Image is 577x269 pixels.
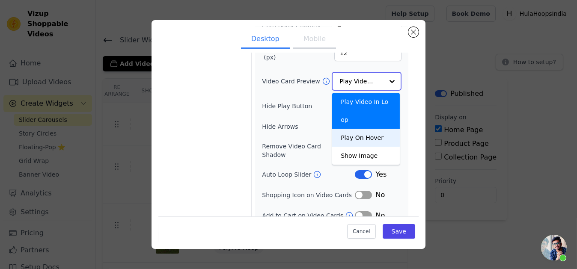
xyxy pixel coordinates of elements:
[408,27,419,37] button: Close modal
[375,210,385,221] span: No
[332,129,400,147] div: Play On Hover
[262,170,313,179] label: Auto Loop Slider
[375,190,385,200] span: No
[262,142,346,159] label: Remove Video Card Shadow
[262,211,345,220] label: Add to Cart on Video Cards
[541,235,567,260] div: Open chat
[262,191,355,199] label: Shopping Icon on Video Cards
[332,147,400,165] div: Show Image
[383,224,415,239] button: Save
[293,30,336,49] button: Mobile
[375,169,387,180] span: Yes
[262,77,321,86] label: Video Card Preview
[347,224,376,239] button: Cancel
[241,30,290,49] button: Desktop
[262,102,355,110] label: Hide Play Button
[332,93,400,129] div: Play Video In Loop
[264,44,334,62] label: Gap Between Cards (px)
[262,122,355,131] label: Hide Arrows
